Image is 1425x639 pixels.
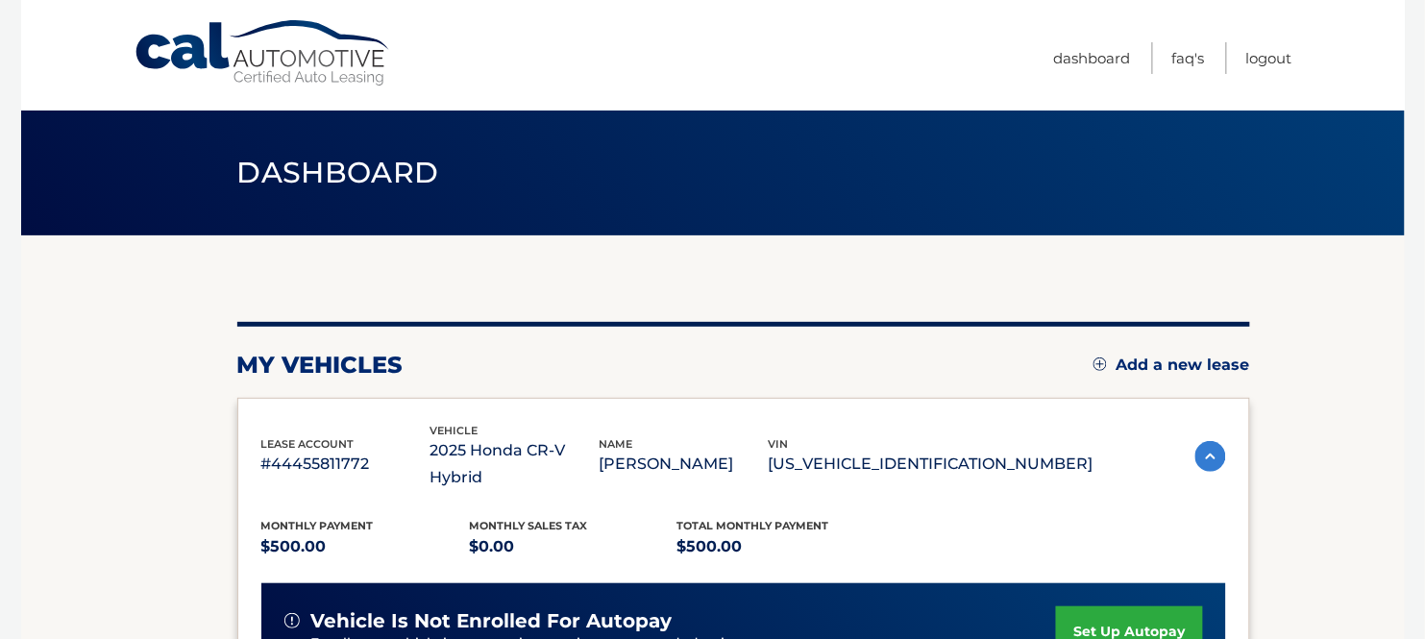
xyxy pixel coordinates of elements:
img: add.svg [1093,357,1107,371]
span: Total Monthly Payment [677,519,829,532]
span: Monthly sales Tax [469,519,587,532]
a: Logout [1246,42,1292,74]
h2: my vehicles [237,351,404,380]
span: vehicle [430,424,479,437]
span: vehicle is not enrolled for autopay [311,609,673,633]
img: alert-white.svg [284,613,300,628]
p: $500.00 [677,533,886,560]
span: name [600,437,633,451]
p: #44455811772 [261,451,430,478]
p: [US_VEHICLE_IDENTIFICATION_NUMBER] [769,451,1093,478]
a: Cal Automotive [134,19,393,87]
span: lease account [261,437,355,451]
img: accordion-active.svg [1195,441,1226,472]
a: FAQ's [1172,42,1205,74]
span: Dashboard [237,155,439,190]
p: 2025 Honda CR-V Hybrid [430,437,600,491]
a: Add a new lease [1093,356,1250,375]
a: Dashboard [1054,42,1131,74]
p: $0.00 [469,533,677,560]
span: vin [769,437,789,451]
span: Monthly Payment [261,519,374,532]
p: [PERSON_NAME] [600,451,769,478]
p: $500.00 [261,533,470,560]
